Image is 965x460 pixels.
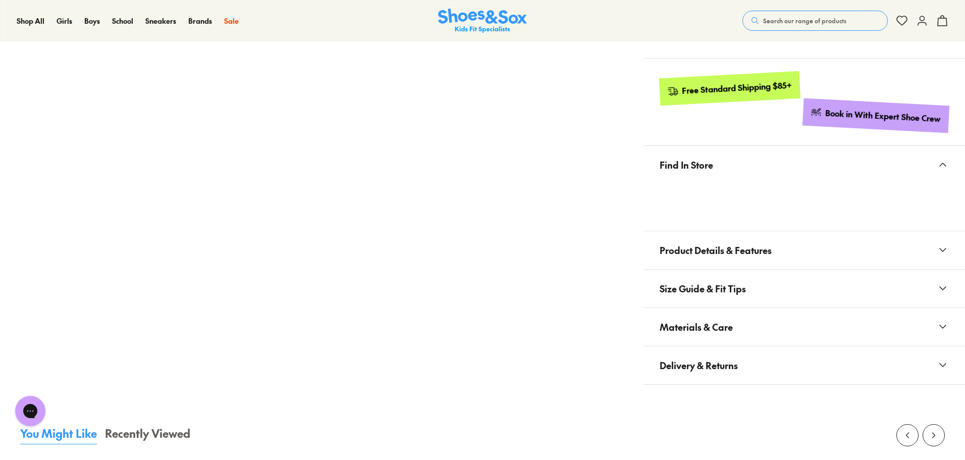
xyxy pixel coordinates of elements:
[57,16,72,26] a: Girls
[659,71,800,106] a: Free Standard Shipping $85+
[742,11,888,31] button: Search our range of products
[660,274,746,303] span: Size Guide & Fit Tips
[17,16,44,26] a: Shop All
[681,79,792,96] div: Free Standard Shipping $85+
[20,425,97,444] button: You Might Like
[825,108,941,125] div: Book in With Expert Shoe Crew
[660,184,949,219] iframe: Find in Store
[660,235,772,265] span: Product Details & Features
[802,98,949,133] a: Book in With Expert Shoe Crew
[188,16,212,26] a: Brands
[438,9,527,33] a: Shoes & Sox
[660,350,738,380] span: Delivery & Returns
[84,16,100,26] a: Boys
[224,16,239,26] a: Sale
[438,9,527,33] img: SNS_Logo_Responsive.svg
[660,150,713,180] span: Find In Store
[644,346,965,384] button: Delivery & Returns
[644,270,965,308] button: Size Guide & Fit Tips
[644,308,965,346] button: Materials & Care
[644,146,965,184] button: Find In Store
[644,231,965,269] button: Product Details & Features
[763,16,846,25] span: Search our range of products
[660,312,733,342] span: Materials & Care
[105,425,190,444] button: Recently Viewed
[145,16,176,26] a: Sneakers
[112,16,133,26] a: School
[10,392,50,430] iframe: Gorgias live chat messenger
